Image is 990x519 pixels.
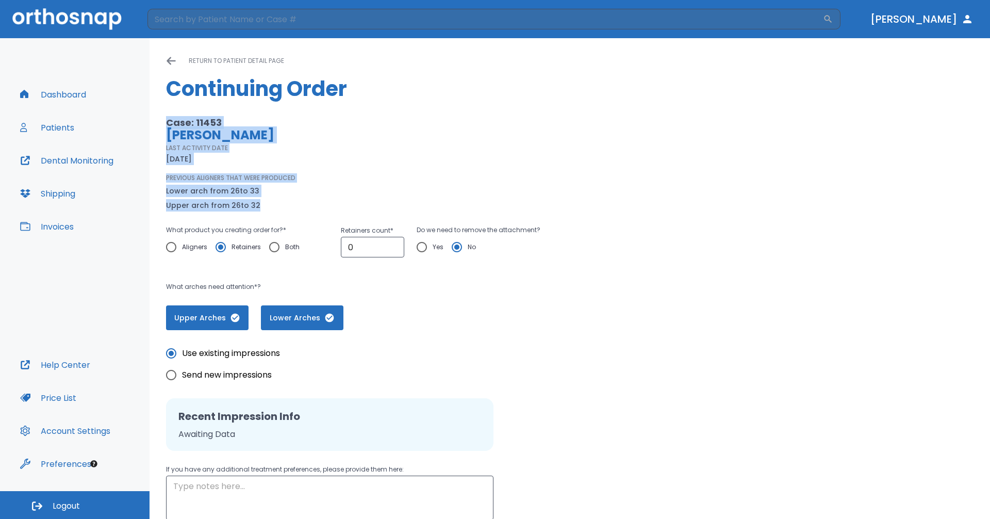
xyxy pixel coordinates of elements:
[232,241,261,253] span: Retainers
[12,8,122,29] img: Orthosnap
[166,199,260,212] p: Upper arch from 26 to 32
[14,181,81,206] button: Shipping
[166,224,308,236] p: What product you creating order for? *
[49,338,57,346] button: Upload attachment
[14,214,80,239] button: Invoices
[166,129,637,141] p: [PERSON_NAME]
[147,9,823,29] input: Search by Patient Name or Case #
[166,305,249,330] button: Upper Arches
[166,463,493,476] p: If you have any additional treatment preferences, please provide them here:
[182,369,272,381] span: Send new impressions
[166,153,192,165] p: [DATE]
[64,5,107,13] h1: Orthosnap
[468,241,476,253] span: No
[32,338,41,346] button: Gif picker
[166,281,637,293] p: What arches need attention*?
[14,352,96,377] button: Help Center
[271,313,333,323] span: Lower Arches
[65,338,74,346] button: Start recording
[341,224,404,237] p: Retainers count *
[9,316,197,334] textarea: Message…
[166,185,260,197] p: Lower arch from 26 to 33
[14,385,82,410] button: Price List
[177,334,193,350] button: Send a message…
[166,117,637,129] p: Case: 11453
[44,6,60,22] img: Profile image for Michael
[285,241,300,253] span: Both
[178,409,481,424] h2: Recent Impression Info
[178,428,481,441] p: Awaiting Data
[14,418,117,443] button: Account Settings
[261,305,343,330] button: Lower Arches
[182,347,280,360] span: Use existing impressions
[53,500,80,512] span: Logout
[14,148,120,173] button: Dental Monitoring
[73,13,121,23] p: A few minutes
[161,4,181,24] button: Home
[7,4,26,24] button: go back
[16,338,24,346] button: Emoji picker
[14,115,80,140] button: Patients
[181,4,200,23] div: Close
[417,224,540,236] p: Do we need to remove the attachment?
[89,459,98,468] div: Tooltip anchor
[433,241,443,253] span: Yes
[866,10,978,28] button: [PERSON_NAME]
[29,6,46,22] img: Profile image for Ma
[176,313,238,323] span: Upper Arches
[14,82,92,107] button: Dashboard
[166,173,295,183] p: PREVIOUS ALIGNERS THAT WERE PRODUCED
[166,143,228,153] p: LAST ACTIVITY DATE
[14,451,97,476] button: Preferences
[189,55,284,67] p: return to patient detail page
[182,241,207,253] span: Aligners
[166,73,973,104] h1: Continuing Order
